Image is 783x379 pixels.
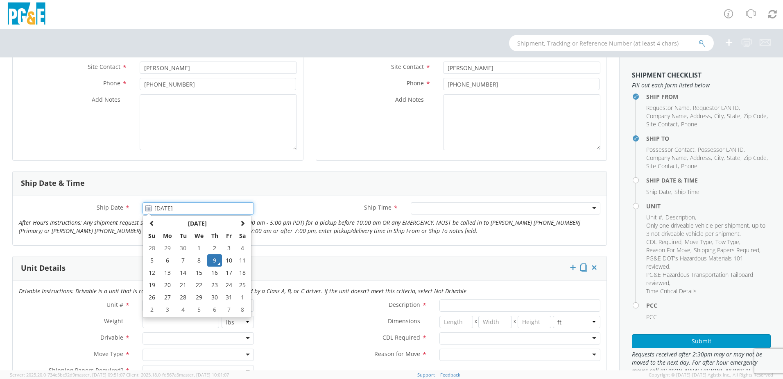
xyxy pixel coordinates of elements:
span: State [727,154,740,162]
li: , [693,104,740,112]
td: 5 [145,254,159,267]
span: Description [389,301,420,308]
th: Sa [235,230,249,242]
span: Fill out each form listed below [632,81,771,89]
span: Add Notes [92,96,120,103]
span: Add Notes [395,96,424,103]
span: Move Type [94,350,123,358]
td: 8 [235,304,249,316]
th: Select Month [159,217,235,230]
td: 3 [222,242,236,254]
li: , [646,246,692,254]
li: , [690,112,712,120]
span: Zip Code [744,112,767,120]
li: , [646,120,679,128]
h4: Ship To [646,135,771,142]
span: Address [690,154,711,162]
span: Only one driveable vehicle per shipment, up to 3 not driveable vehicle per shipment [646,221,765,237]
span: Requests received after 2:30pm may or may not be moved to the next day. For after hour emergency ... [632,350,771,375]
input: Height [518,316,551,328]
li: , [715,238,740,246]
h3: Ship Date & Time [21,179,85,187]
span: Company Name [646,154,687,162]
span: City [714,154,724,162]
td: 28 [145,242,159,254]
span: PG&E Hazardous Transportation Tailboard reviewed [646,271,753,287]
h4: Ship Date & Time [646,177,771,183]
td: 24 [222,279,236,291]
li: , [665,213,696,221]
span: Shipping Papers Required [694,246,759,254]
span: Dimensions [388,317,420,325]
span: Copyright © [DATE]-[DATE] Agistix Inc., All Rights Reserved [649,372,773,378]
span: Time Critical Details [646,287,697,295]
td: 14 [176,267,190,279]
td: 1 [235,291,249,304]
span: Site Contact [646,162,678,170]
td: 7 [222,304,236,316]
span: X [473,316,479,328]
span: City [714,112,724,120]
td: 18 [235,267,249,279]
td: 3 [159,304,176,316]
span: PG&E DOT's Hazardous Materials 101 reviewed [646,254,743,270]
li: , [744,112,768,120]
td: 29 [190,291,208,304]
td: 25 [235,279,249,291]
li: , [646,238,683,246]
td: 30 [176,242,190,254]
li: , [646,188,672,196]
li: , [646,221,769,238]
td: 5 [190,304,208,316]
td: 7 [176,254,190,267]
span: Phone [103,79,120,87]
li: , [714,112,725,120]
span: Ship Time [674,188,699,196]
span: Phone [681,162,697,170]
span: Drivable [100,333,123,341]
td: 15 [190,267,208,279]
span: Possessor LAN ID [698,146,744,153]
li: , [646,112,688,120]
td: 6 [207,304,222,316]
td: 19 [145,279,159,291]
li: , [646,213,663,221]
li: , [646,162,679,170]
a: Feedback [440,372,460,378]
th: We [190,230,208,242]
span: CDL Required [382,333,420,341]
span: Requestor Name [646,104,690,112]
li: , [646,271,769,287]
li: , [698,146,745,154]
span: Shipping Papers Required? [49,366,123,374]
span: Description [665,213,695,221]
td: 11 [235,254,249,267]
li: , [685,238,713,246]
span: Unit # [646,213,662,221]
span: master, [DATE] 10:01:07 [179,372,229,378]
td: 2 [145,304,159,316]
td: 1 [190,242,208,254]
span: Possessor Contact [646,146,695,153]
th: Tu [176,230,190,242]
span: Server: 2025.20.0-734e5bc92d9 [10,372,125,378]
span: X [512,316,518,328]
span: Client: 2025.18.0-fd567a5 [126,372,229,378]
span: Company Name [646,112,687,120]
td: 20 [159,279,176,291]
span: Address [690,112,711,120]
span: Move Type [685,238,712,246]
td: 8 [190,254,208,267]
button: Submit [632,334,771,348]
input: Shipment, Tracking or Reference Number (at least 4 chars) [509,35,714,51]
span: Site Contact [391,63,424,71]
td: 6 [159,254,176,267]
li: , [744,154,768,162]
li: , [646,154,688,162]
td: 31 [222,291,236,304]
i: After Hours Instructions: Any shipment request submitted after normal business hours (7:00 am - 5... [19,219,580,235]
span: Next Month [240,220,245,226]
th: Mo [159,230,176,242]
h4: Ship From [646,94,771,100]
span: master, [DATE] 09:51:07 [75,372,125,378]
